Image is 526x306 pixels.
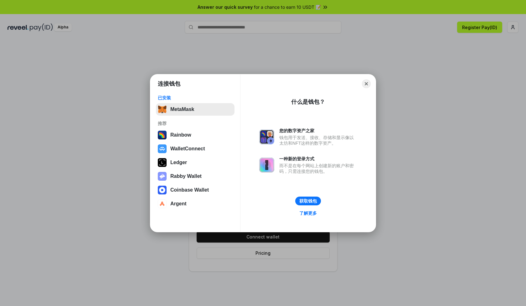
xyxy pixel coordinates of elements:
[170,173,202,179] div: Rabby Wallet
[279,156,357,162] div: 一种新的登录方式
[158,172,167,181] img: svg+xml,%3Csvg%20xmlns%3D%22http%3A%2F%2Fwww.w3.org%2F2000%2Fsvg%22%20fill%3D%22none%22%20viewBox...
[158,121,233,126] div: 推荐
[279,135,357,146] div: 钱包用于发送、接收、存储和显示像以太坊和NFT这样的数字资产。
[279,163,357,174] div: 而不是在每个网站上创建新的账户和密码，只需连接您的钱包。
[156,143,235,155] button: WalletConnect
[279,128,357,133] div: 您的数字资产之家
[156,156,235,169] button: Ledger
[362,79,371,88] button: Close
[156,170,235,183] button: Rabby Wallet
[299,210,317,216] div: 了解更多
[259,129,274,144] img: svg+xml,%3Csvg%20xmlns%3D%22http%3A%2F%2Fwww.w3.org%2F2000%2Fsvg%22%20fill%3D%22none%22%20viewBox...
[299,198,317,204] div: 获取钱包
[156,129,235,141] button: Rainbow
[158,144,167,153] img: svg+xml,%3Csvg%20width%3D%2228%22%20height%3D%2228%22%20viewBox%3D%220%200%2028%2028%22%20fill%3D...
[170,201,187,207] div: Argent
[158,186,167,194] img: svg+xml,%3Csvg%20width%3D%2228%22%20height%3D%2228%22%20viewBox%3D%220%200%2028%2028%22%20fill%3D...
[291,98,325,106] div: 什么是钱包？
[295,197,321,205] button: 获取钱包
[170,160,187,165] div: Ledger
[158,95,233,101] div: 已安装
[170,146,205,152] div: WalletConnect
[158,158,167,167] img: svg+xml,%3Csvg%20xmlns%3D%22http%3A%2F%2Fwww.w3.org%2F2000%2Fsvg%22%20width%3D%2228%22%20height%3...
[158,80,180,88] h1: 连接钱包
[296,209,321,217] a: 了解更多
[170,107,194,112] div: MetaMask
[158,105,167,114] img: svg+xml,%3Csvg%20fill%3D%22none%22%20height%3D%2233%22%20viewBox%3D%220%200%2035%2033%22%20width%...
[170,132,191,138] div: Rainbow
[156,198,235,210] button: Argent
[158,131,167,139] img: svg+xml,%3Csvg%20width%3D%22120%22%20height%3D%22120%22%20viewBox%3D%220%200%20120%20120%22%20fil...
[259,158,274,173] img: svg+xml,%3Csvg%20xmlns%3D%22http%3A%2F%2Fwww.w3.org%2F2000%2Fsvg%22%20fill%3D%22none%22%20viewBox...
[170,187,209,193] div: Coinbase Wallet
[158,199,167,208] img: svg+xml,%3Csvg%20width%3D%2228%22%20height%3D%2228%22%20viewBox%3D%220%200%2028%2028%22%20fill%3D...
[156,103,235,116] button: MetaMask
[156,184,235,196] button: Coinbase Wallet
